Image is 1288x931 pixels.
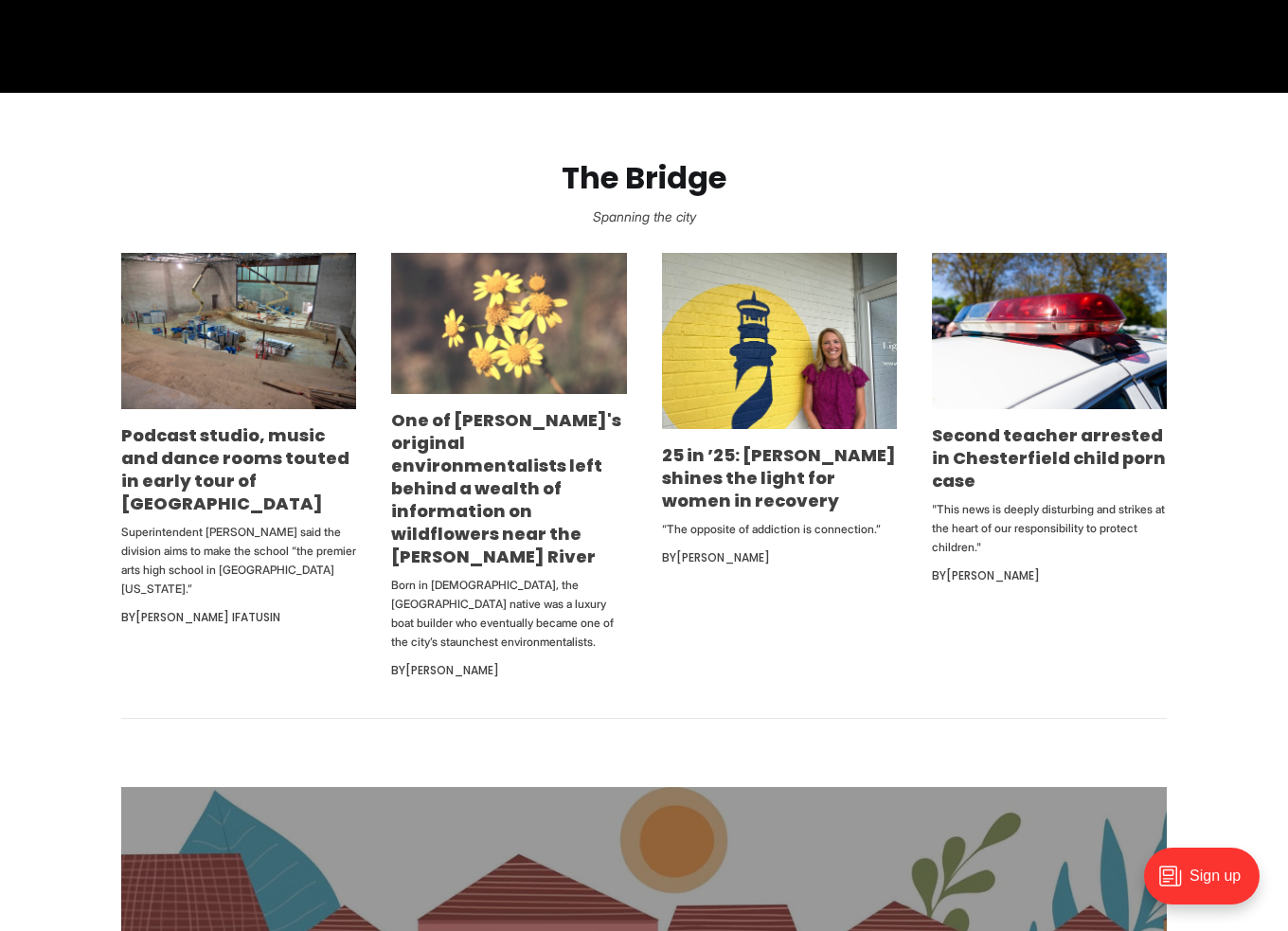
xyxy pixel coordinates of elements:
[30,161,1258,196] h2: The Bridge
[932,564,1167,587] div: By
[932,423,1166,492] a: Second teacher arrested in Chesterfield child porn case
[405,662,499,678] a: [PERSON_NAME]
[946,567,1040,583] a: [PERSON_NAME]
[1128,838,1288,931] iframe: portal-trigger
[932,500,1167,557] p: "This news is deeply disturbing and strikes at the heart of our responsibility to protect children."
[391,659,626,682] div: By
[121,606,356,629] div: By
[121,523,356,599] p: Superintendent [PERSON_NAME] said the division aims to make the school “the premier arts high sch...
[135,609,280,625] a: [PERSON_NAME] Ifatusin
[932,253,1167,409] img: Second teacher arrested in Chesterfield child porn case
[391,408,621,568] a: One of [PERSON_NAME]'s original environmentalists left behind a wealth of information on wildflow...
[662,443,896,512] a: 25 in ’25: [PERSON_NAME] shines the light for women in recovery
[676,549,770,565] a: [PERSON_NAME]
[30,204,1258,230] p: Spanning the city
[662,253,897,429] img: 25 in ’25: Emily DuBose shines the light for women in recovery
[121,423,349,515] a: Podcast studio, music and dance rooms touted in early tour of [GEOGRAPHIC_DATA]
[391,253,626,395] img: One of Richmond's original environmentalists left behind a wealth of information on wildflowers n...
[662,520,897,539] p: “The opposite of addiction is connection.”
[391,576,626,652] p: Born in [DEMOGRAPHIC_DATA], the [GEOGRAPHIC_DATA] native was a luxury boat builder who eventually...
[121,253,356,410] img: Podcast studio, music and dance rooms touted in early tour of new Richmond high school
[662,546,897,569] div: By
